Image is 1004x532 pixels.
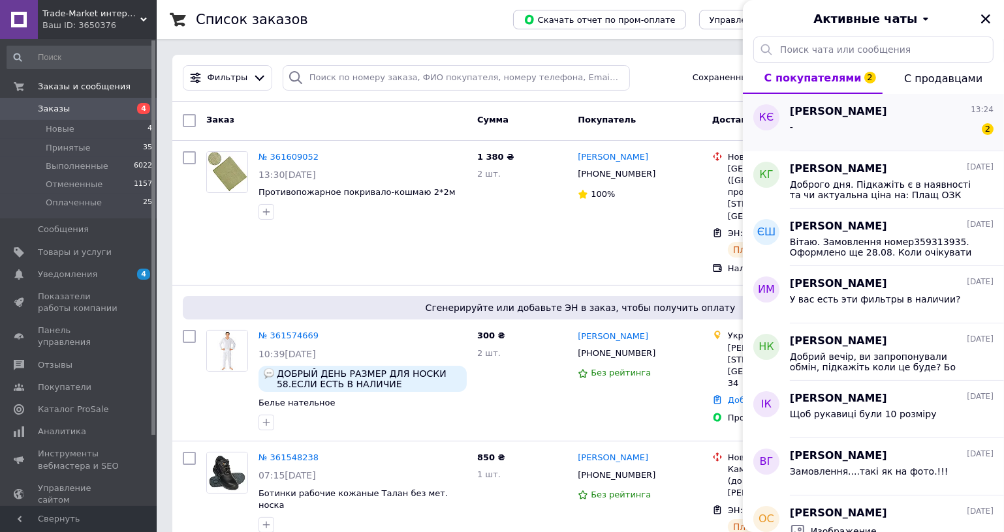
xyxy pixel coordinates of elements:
[259,331,319,340] a: № 361574669
[207,152,247,192] img: Фото товару
[575,345,658,362] div: [PHONE_NUMBER]
[591,189,615,199] span: 100%
[790,334,887,349] span: [PERSON_NAME]
[814,10,918,27] span: Активные чаты
[967,276,994,288] span: [DATE]
[978,11,994,27] button: Закрыть
[693,72,799,84] span: Сохраненные фильтры:
[790,104,887,119] span: [PERSON_NAME]
[38,224,89,235] span: Сообщения
[259,488,448,510] a: Ботинки рабочие кожаные Талан без мет. носка
[38,404,108,415] span: Каталог ProSale
[38,482,121,506] span: Управление сайтом
[46,123,74,135] span: Новые
[790,219,887,234] span: [PERSON_NAME]
[790,409,937,419] span: Щоб рукавиці були 10 розміру
[904,72,982,85] span: С продавцами
[513,10,686,29] button: Скачать отчет по пром-оплате
[759,512,774,527] span: ОС
[967,334,994,345] span: [DATE]
[38,359,72,371] span: Отзывы
[477,469,501,479] span: 1 шт.
[967,391,994,402] span: [DATE]
[728,464,863,499] div: Камень-[PERSON_NAME], №2 (до 30 кг на одне место): ул. [PERSON_NAME], 3
[759,110,774,125] span: кЄ
[728,395,785,405] a: Добавить ЭН
[728,163,863,222] div: [GEOGRAPHIC_DATA] ([GEOGRAPHIC_DATA].), №9: пров. [PERSON_NAME][STREET_ADDRESS] (р-н [GEOGRAPHIC_...
[753,37,994,63] input: Поиск чата или сообщения
[790,506,887,521] span: [PERSON_NAME]
[757,225,776,240] span: ЄШ
[728,452,863,464] div: Нова Пошта
[283,65,630,91] input: Поиск по номеру заказа, ФИО покупателя, номеру телефона, Email, номеру накладной
[196,12,308,27] h1: Список заказов
[743,209,1004,266] button: ЄШ[PERSON_NAME][DATE]Вітаю. Замовлення номер359313935. Оформлено ще 28.08. Коли очікувати відправку?
[208,72,248,84] span: Фильтры
[764,72,862,84] span: С покупателями
[477,152,514,162] span: 1 380 ₴
[134,179,152,190] span: 1157
[710,15,812,25] span: Управление статусами
[259,398,335,407] a: Белье нательное
[779,10,967,27] button: Активные чаты
[790,276,887,291] span: [PERSON_NAME]
[728,228,821,238] span: ЭН: 20451247104419
[137,103,150,114] span: 4
[743,323,1004,381] button: НК[PERSON_NAME][DATE]Добрий вечір, ви запропонували обмін, підкажіть коли це буде? Бо нам вачеги ...
[259,152,319,162] a: № 361609052
[759,168,773,183] span: КГ
[728,242,806,258] div: Планируемый
[790,449,887,464] span: [PERSON_NAME]
[712,115,804,125] span: Доставка и оплата
[728,151,863,163] div: Нова Пошта
[699,10,823,29] button: Управление статусами
[728,342,863,390] div: [PERSON_NAME][STREET_ADDRESS] [GEOGRAPHIC_DATA]-земляків, 34
[38,426,86,437] span: Аналитика
[46,142,91,154] span: Принятые
[728,505,821,515] span: ЭН: 20451246864553
[967,219,994,230] span: [DATE]
[477,331,505,340] span: 300 ₴
[967,506,994,517] span: [DATE]
[259,187,456,197] span: Противопожарное покривало-кошмаю 2*2м
[790,466,949,477] span: Замовлення....такі як на фото.!!!
[46,160,108,172] span: Выполненные
[143,142,152,154] span: 35
[38,381,91,393] span: Покупатели
[743,381,1004,438] button: ІК[PERSON_NAME][DATE]Щоб рукавиці були 10 розміру
[575,166,658,183] div: [PHONE_NUMBER]
[38,448,121,471] span: Инструменты вебмастера и SEO
[578,452,648,464] a: [PERSON_NAME]
[38,269,97,280] span: Уведомления
[477,452,505,462] span: 850 ₴
[259,170,316,180] span: 13:30[DATE]
[42,20,157,31] div: Ваш ID: 3650376
[38,81,131,93] span: Заказы и сообщения
[46,179,102,190] span: Отмененные
[761,397,772,412] span: ІК
[743,266,1004,323] button: ИМ[PERSON_NAME][DATE]У вас есть эти фильтры в наличии?
[137,269,150,280] span: 4
[728,330,863,342] div: Укрпошта
[864,72,876,83] span: 2
[790,162,887,177] span: [PERSON_NAME]
[790,351,975,372] span: Добрий вечір, ви запропонували обмін, підкажіть коли це буде? Бо нам вачеги потрібні вже зараз
[188,301,973,314] span: Сгенерируйте или добавьте ЭН в заказ, чтобы получить оплату
[38,291,121,314] span: Показатели работы компании
[967,162,994,173] span: [DATE]
[728,263,863,274] div: Наложенный платеж
[206,452,248,494] a: Фото товару
[42,8,140,20] span: Trade-Market интернет магазин СИЗ
[790,237,975,258] span: Вітаю. Замовлення номер359313935. Оформлено ще 28.08. Коли очікувати відправку?
[207,331,247,371] img: Фото товару
[790,122,793,132] span: -
[277,368,462,389] span: ДОБРЫЙ ДЕНЬ РАЗМЕР ДЛЯ НОСКИ 58.ЕСЛИ ЕСТЬ В НАЛИЧИЕ
[883,63,1004,94] button: С продавцами
[206,151,248,193] a: Фото товару
[759,340,774,355] span: НК
[259,452,319,462] a: № 361548238
[971,104,994,115] span: 13:24
[264,368,274,379] img: :speech_balloon:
